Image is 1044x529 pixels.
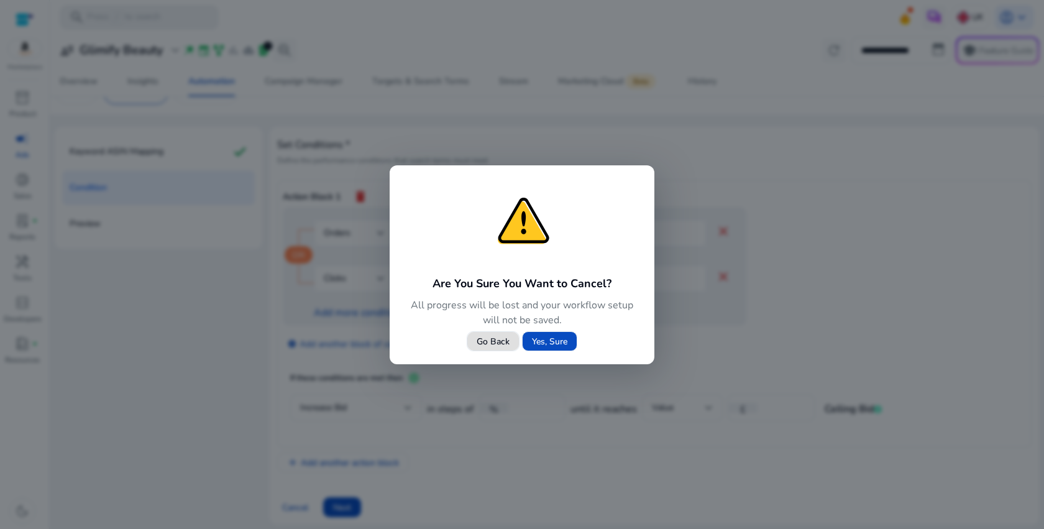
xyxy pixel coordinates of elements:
[467,331,520,351] button: Go Back
[532,335,567,348] span: Yes, Sure
[522,331,577,351] button: Yes, Sure
[405,275,639,292] h2: Are You Sure You Want to Cancel?
[405,298,639,328] h4: All progress will be lost and your workflow setup will not be saved.
[477,335,510,348] span: Go Back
